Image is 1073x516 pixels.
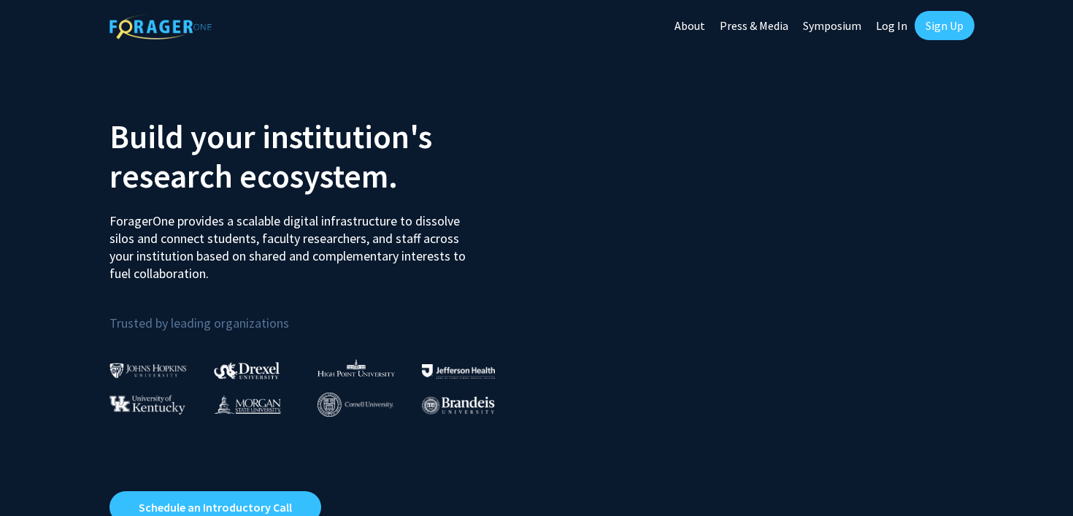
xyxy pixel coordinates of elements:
img: Morgan State University [214,395,281,414]
a: Sign Up [915,11,974,40]
h2: Build your institution's research ecosystem. [109,117,526,196]
img: University of Kentucky [109,395,185,415]
img: Johns Hopkins University [109,363,187,378]
img: ForagerOne Logo [109,14,212,39]
img: Drexel University [214,362,280,379]
img: High Point University [318,359,395,377]
img: Brandeis University [422,396,495,415]
img: Cornell University [318,393,393,417]
p: ForagerOne provides a scalable digital infrastructure to dissolve silos and connect students, fac... [109,201,476,282]
img: Thomas Jefferson University [422,364,495,378]
p: Trusted by leading organizations [109,294,526,334]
